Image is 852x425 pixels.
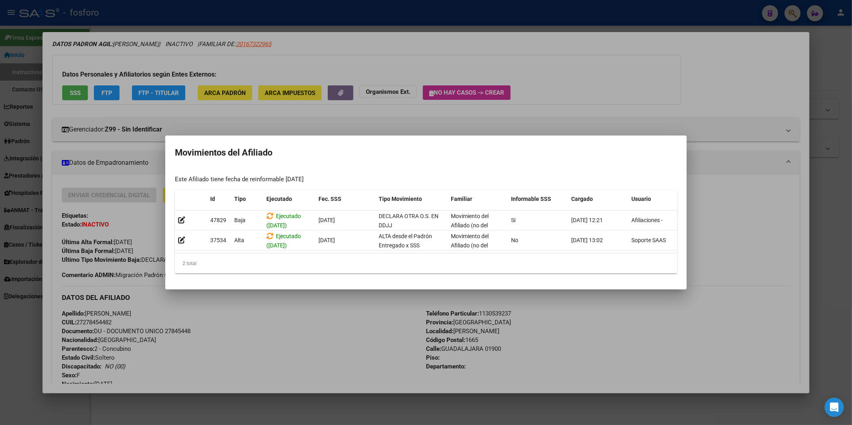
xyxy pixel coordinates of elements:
[266,233,301,249] span: Ejecutado ([DATE])
[175,175,677,184] div: Este Afiliado tiene fecha de reinformable [DATE]
[379,233,432,249] span: ALTA desde el Padrón Entregado x SSS
[451,196,472,202] span: Familiar
[315,190,375,208] datatable-header-cell: Fec. SSS
[379,213,438,229] span: DECLARA OTRA O.S. EN DDJJ
[318,196,341,202] span: Fec. SSS
[231,190,263,208] datatable-header-cell: Tipo
[631,237,666,243] span: Soporte SAAS
[318,237,335,243] span: [DATE]
[210,237,226,243] span: 37534
[631,217,663,223] span: Afiliaciones -
[207,190,231,208] datatable-header-cell: Id
[234,217,245,223] span: Baja
[571,237,603,243] span: [DATE] 13:02
[234,196,246,202] span: Tipo
[511,217,515,223] span: Si
[571,217,603,223] span: [DATE] 12:21
[631,196,651,202] span: Usuario
[448,190,508,208] datatable-header-cell: Familiar
[210,196,215,202] span: Id
[825,398,844,417] div: Open Intercom Messenger
[379,196,422,202] span: Tipo Movimiento
[318,217,335,223] span: [DATE]
[234,237,244,243] span: Alta
[263,190,315,208] datatable-header-cell: Ejecutado
[571,196,593,202] span: Cargado
[375,190,448,208] datatable-header-cell: Tipo Movimiento
[175,253,677,273] div: 2 total
[210,217,226,223] span: 47829
[568,190,628,208] datatable-header-cell: Cargado
[266,213,301,229] span: Ejecutado ([DATE])
[266,196,292,202] span: Ejecutado
[175,145,677,160] h2: Movimientos del Afiliado
[451,233,489,258] span: Movimiento del Afiliado (no del grupo)
[451,213,489,238] span: Movimiento del Afiliado (no del grupo)
[508,190,568,208] datatable-header-cell: Informable SSS
[511,237,518,243] span: No
[511,196,551,202] span: Informable SSS
[628,190,688,208] datatable-header-cell: Usuario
